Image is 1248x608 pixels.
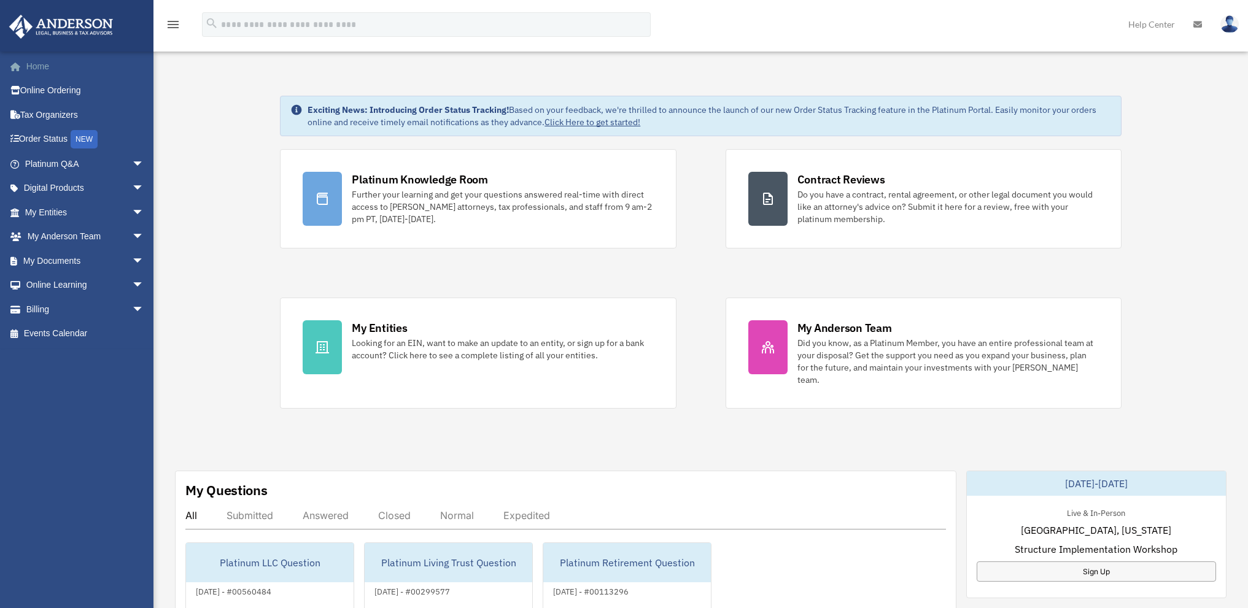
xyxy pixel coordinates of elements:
div: Platinum LLC Question [186,543,354,582]
div: My Anderson Team [797,320,892,336]
div: All [185,509,197,521]
a: Home [9,54,163,79]
div: Platinum Knowledge Room [352,172,488,187]
div: My Questions [185,481,268,499]
div: Based on your feedback, we're thrilled to announce the launch of our new Order Status Tracking fe... [308,104,1110,128]
a: Order StatusNEW [9,127,163,152]
div: Do you have a contract, rental agreement, or other legal document you would like an attorney's ad... [797,188,1099,225]
div: [DATE] - #00560484 [186,584,281,597]
div: [DATE]-[DATE] [967,471,1226,496]
span: [GEOGRAPHIC_DATA], [US_STATE] [1021,523,1171,537]
div: My Entities [352,320,407,336]
div: [DATE] - #00299577 [365,584,460,597]
img: User Pic [1220,15,1239,33]
i: search [205,17,219,30]
a: My Documentsarrow_drop_down [9,248,163,273]
span: Structure Implementation Workshop [1015,542,1177,556]
div: Live & In-Person [1057,506,1135,518]
a: Platinum Knowledge Room Further your learning and get your questions answered real-time with dire... [280,149,676,248]
div: Looking for an EIN, want to make an update to an entity, or sign up for a bank account? Click her... [352,337,653,361]
a: Tax Organizers [9,102,163,127]
a: Platinum Q&Aarrow_drop_down [9,152,163,176]
span: arrow_drop_down [132,225,157,250]
div: [DATE] - #00113296 [543,584,638,597]
a: Contract Reviews Do you have a contract, rental agreement, or other legal document you would like... [726,149,1122,248]
div: Platinum Retirement Question [543,543,711,582]
a: Events Calendar [9,321,163,346]
strong: Exciting News: Introducing Order Status Tracking! [308,104,509,115]
span: arrow_drop_down [132,248,157,274]
div: Platinum Living Trust Question [365,543,532,582]
span: arrow_drop_down [132,176,157,201]
a: My Anderson Teamarrow_drop_down [9,225,163,249]
span: arrow_drop_down [132,152,157,177]
div: Expedited [503,509,550,521]
a: Sign Up [977,561,1216,582]
span: arrow_drop_down [132,273,157,298]
img: Anderson Advisors Platinum Portal [6,15,117,39]
a: Digital Productsarrow_drop_down [9,176,163,201]
a: Billingarrow_drop_down [9,297,163,321]
a: My Entities Looking for an EIN, want to make an update to an entity, or sign up for a bank accoun... [280,298,676,409]
div: Did you know, as a Platinum Member, you have an entire professional team at your disposal? Get th... [797,337,1099,386]
a: Online Learningarrow_drop_down [9,273,163,298]
i: menu [166,17,180,32]
span: arrow_drop_down [132,200,157,225]
div: Submitted [227,509,273,521]
div: NEW [71,130,98,148]
a: My Entitiesarrow_drop_down [9,200,163,225]
div: Normal [440,509,474,521]
span: arrow_drop_down [132,297,157,322]
a: menu [166,21,180,32]
div: Further your learning and get your questions answered real-time with direct access to [PERSON_NAM... [352,188,653,225]
a: My Anderson Team Did you know, as a Platinum Member, you have an entire professional team at your... [726,298,1122,409]
div: Answered [303,509,349,521]
div: Contract Reviews [797,172,885,187]
a: Online Ordering [9,79,163,103]
div: Closed [378,509,411,521]
a: Click Here to get started! [545,117,640,128]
